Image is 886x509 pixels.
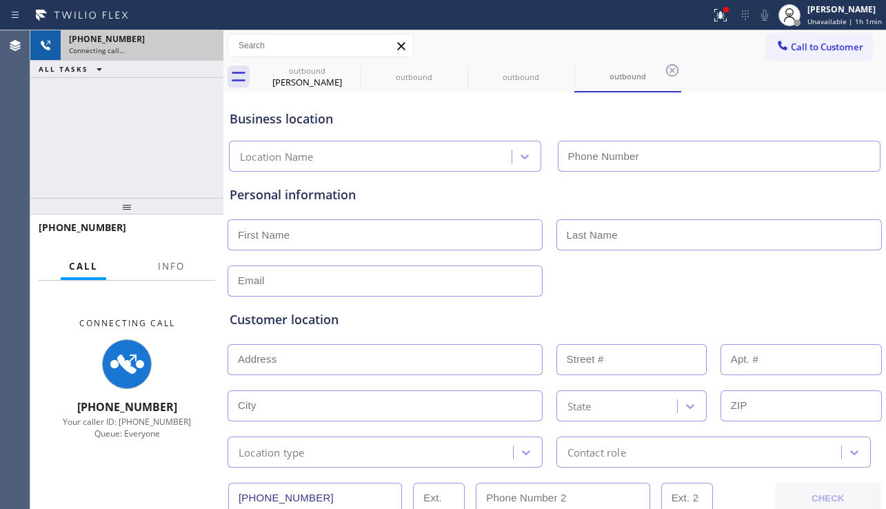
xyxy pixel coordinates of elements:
[69,33,145,45] span: [PHONE_NUMBER]
[69,46,125,55] span: Connecting call…
[255,66,359,76] div: outbound
[576,71,680,81] div: outbound
[239,444,305,460] div: Location type
[558,141,881,172] input: Phone Number
[230,110,880,128] div: Business location
[767,34,872,60] button: Call to Customer
[69,260,98,272] span: Call
[469,72,573,82] div: outbound
[567,444,626,460] div: Contact role
[228,219,543,250] input: First Name
[567,398,592,414] div: State
[721,344,882,375] input: Apt. #
[230,186,880,204] div: Personal information
[39,64,88,74] span: ALL TASKS
[30,61,116,77] button: ALL TASKS
[79,317,175,329] span: Connecting Call
[228,344,543,375] input: Address
[721,390,882,421] input: ZIP
[39,221,126,234] span: [PHONE_NUMBER]
[755,6,774,25] button: Mute
[807,17,882,26] span: Unavailable | 1h 1min
[61,253,106,280] button: Call
[556,219,883,250] input: Last Name
[230,310,880,329] div: Customer location
[255,61,359,92] div: Cathy Stone
[807,3,882,15] div: [PERSON_NAME]
[77,399,177,415] span: [PHONE_NUMBER]
[150,253,193,280] button: Info
[362,72,466,82] div: outbound
[63,416,191,439] span: Your caller ID: [PHONE_NUMBER] Queue: Everyone
[255,76,359,88] div: [PERSON_NAME]
[240,149,314,165] div: Location Name
[228,34,413,57] input: Search
[556,344,707,375] input: Street #
[228,266,543,297] input: Email
[158,260,185,272] span: Info
[228,390,543,421] input: City
[791,41,863,53] span: Call to Customer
